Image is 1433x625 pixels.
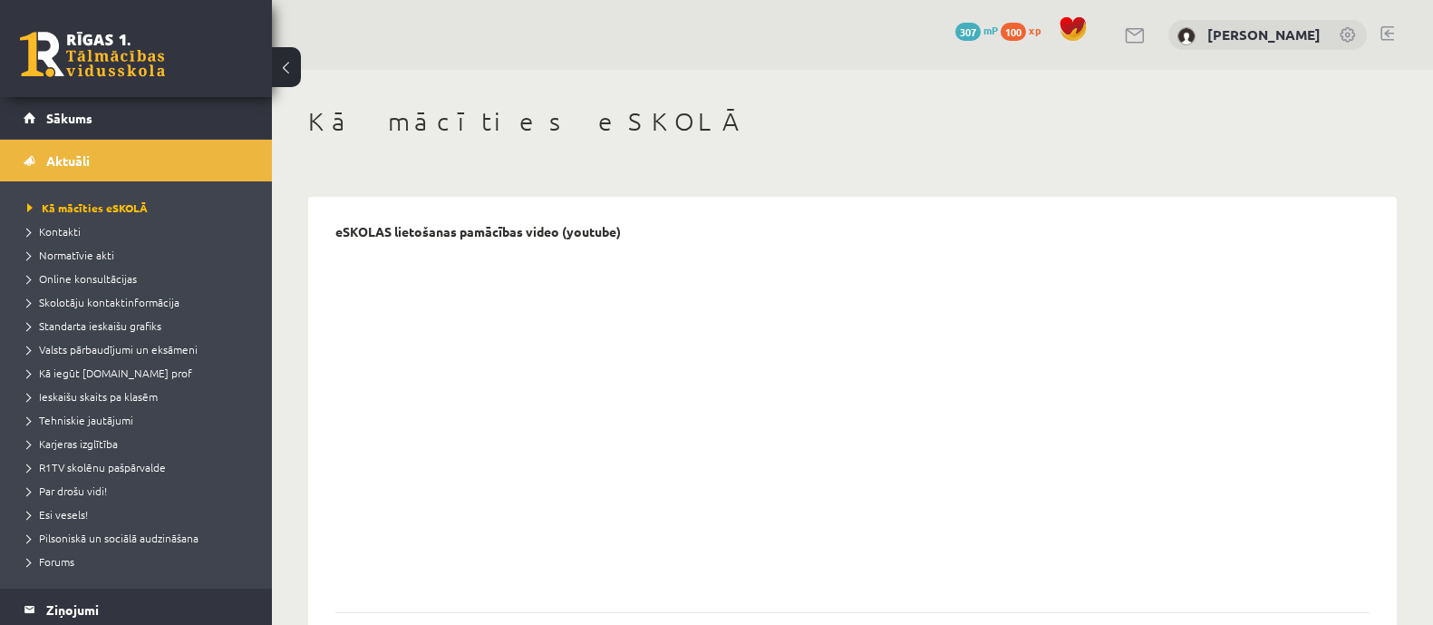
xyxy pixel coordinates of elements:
[27,436,118,451] span: Karjeras izglītība
[955,23,981,41] span: 307
[27,270,254,287] a: Online konsultācijas
[27,295,179,309] span: Skolotāju kontaktinformācija
[27,506,254,522] a: Esi vesels!
[955,23,998,37] a: 307 mP
[27,200,254,216] a: Kā mācīties eSKOLĀ
[27,294,254,310] a: Skolotāju kontaktinformācija
[27,365,254,381] a: Kā iegūt [DOMAIN_NAME] prof
[27,388,254,405] a: Ieskaišu skaits pa klasēm
[1001,23,1050,37] a: 100 xp
[24,140,249,181] a: Aktuāli
[27,531,198,545] span: Pilsoniskā un sociālā audzināšana
[27,366,192,380] span: Kā iegūt [DOMAIN_NAME] prof
[27,317,254,334] a: Standarta ieskaišu grafiks
[24,97,249,139] a: Sākums
[27,247,254,263] a: Normatīvie akti
[27,200,148,215] span: Kā mācīties eSKOLĀ
[27,530,254,546] a: Pilsoniskā un sociālā audzināšana
[27,223,254,239] a: Kontakti
[27,224,81,239] span: Kontakti
[27,341,254,357] a: Valsts pārbaudījumi un eksāmeni
[1177,27,1196,45] img: Annija Elizabete Īzara
[27,248,114,262] span: Normatīvie akti
[27,412,254,428] a: Tehniskie jautājumi
[27,554,74,569] span: Forums
[27,271,137,286] span: Online konsultācijas
[27,342,198,356] span: Valsts pārbaudījumi un eksāmeni
[46,110,92,126] span: Sākums
[983,23,998,37] span: mP
[27,435,254,452] a: Karjeras izglītība
[27,389,158,404] span: Ieskaišu skaits pa klasēm
[46,152,90,169] span: Aktuāli
[27,507,88,522] span: Esi vesels!
[27,318,161,333] span: Standarta ieskaišu grafiks
[27,483,254,499] a: Par drošu vidi!
[27,460,166,474] span: R1TV skolēnu pašpārvalde
[27,483,107,498] span: Par drošu vidi!
[335,224,621,239] p: eSKOLAS lietošanas pamācības video (youtube)
[1001,23,1026,41] span: 100
[27,459,254,475] a: R1TV skolēnu pašpārvalde
[20,32,165,77] a: Rīgas 1. Tālmācības vidusskola
[27,413,133,427] span: Tehniskie jautājumi
[308,106,1397,137] h1: Kā mācīties eSKOLĀ
[1029,23,1041,37] span: xp
[27,553,254,570] a: Forums
[1207,25,1321,44] a: [PERSON_NAME]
